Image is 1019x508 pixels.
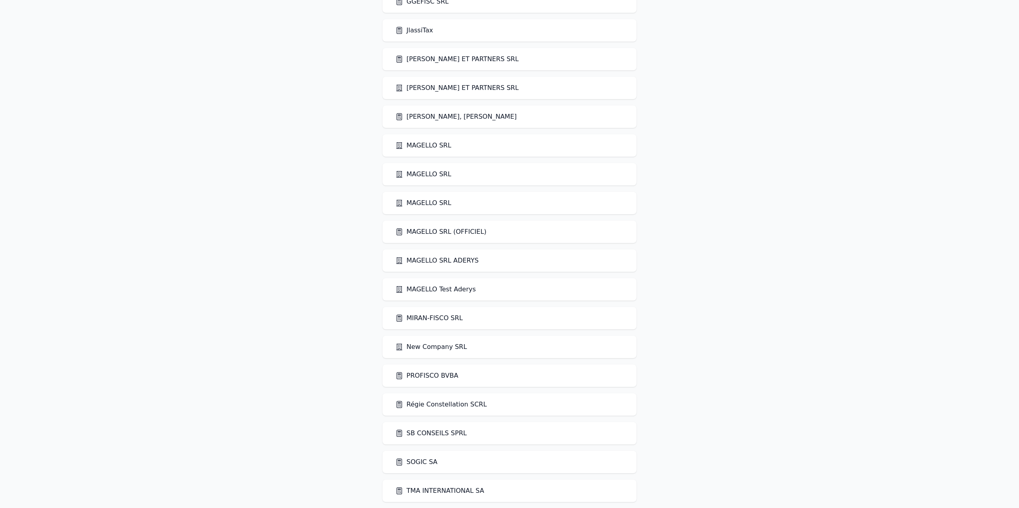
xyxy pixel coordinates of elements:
a: SB CONSEILS SPRL [395,428,467,438]
a: MAGELLO SRL [395,198,451,208]
a: MIRAN-FISCO SRL [395,313,463,323]
a: MAGELLO Test Aderys [395,285,476,294]
a: New Company SRL [395,342,467,352]
a: PROFISCO BVBA [395,371,458,381]
a: MAGELLO SRL (OFFICIEL) [395,227,486,237]
a: [PERSON_NAME] ET PARTNERS SRL [395,83,519,93]
a: JlassiTax [395,26,433,35]
a: MAGELLO SRL ADERYS [395,256,479,265]
a: MAGELLO SRL [395,141,451,150]
a: [PERSON_NAME] ET PARTNERS SRL [395,54,519,64]
a: SOGIC SA [395,457,438,467]
a: TMA INTERNATIONAL SA [395,486,484,496]
a: [PERSON_NAME], [PERSON_NAME] [395,112,517,122]
a: MAGELLO SRL [395,169,451,179]
a: Régie Constellation SCRL [395,400,487,409]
